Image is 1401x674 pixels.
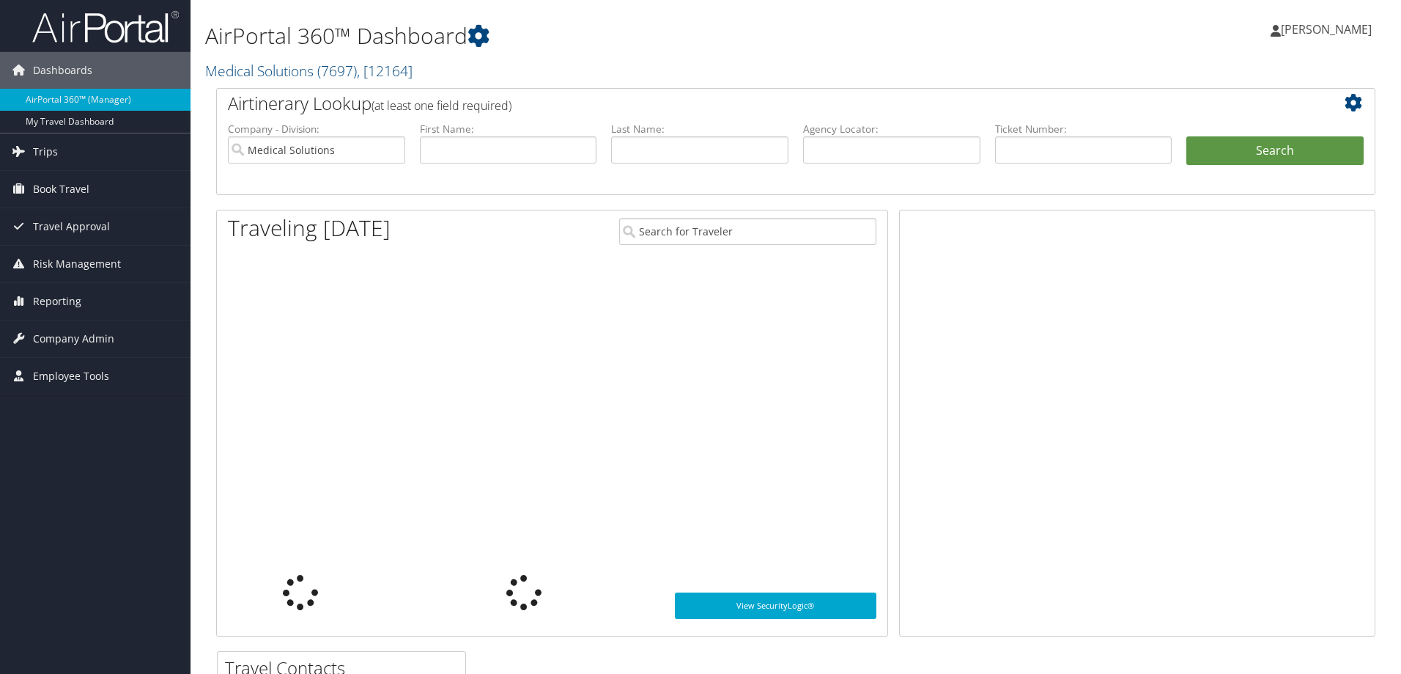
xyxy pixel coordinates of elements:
[1186,136,1364,166] button: Search
[1271,7,1386,51] a: [PERSON_NAME]
[33,208,110,245] span: Travel Approval
[675,593,876,619] a: View SecurityLogic®
[33,246,121,282] span: Risk Management
[33,52,92,89] span: Dashboards
[611,122,788,136] label: Last Name:
[33,171,89,208] span: Book Travel
[205,61,413,81] a: Medical Solutions
[33,283,81,320] span: Reporting
[371,98,511,114] span: (at least one field required)
[228,213,391,243] h1: Traveling [DATE]
[33,133,58,170] span: Trips
[228,122,405,136] label: Company - Division:
[803,122,980,136] label: Agency Locator:
[619,218,876,245] input: Search for Traveler
[33,358,109,395] span: Employee Tools
[228,91,1267,116] h2: Airtinerary Lookup
[995,122,1172,136] label: Ticket Number:
[317,61,357,81] span: ( 7697 )
[32,10,179,44] img: airportal-logo.png
[1281,21,1372,37] span: [PERSON_NAME]
[205,21,993,51] h1: AirPortal 360™ Dashboard
[420,122,597,136] label: First Name:
[357,61,413,81] span: , [ 12164 ]
[33,320,114,357] span: Company Admin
